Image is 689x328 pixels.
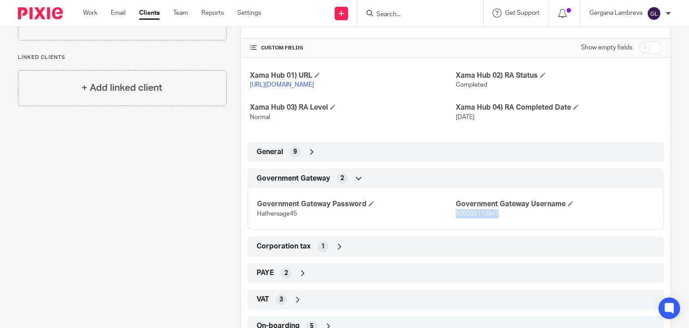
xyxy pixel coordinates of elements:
span: 2 [340,174,344,183]
span: Get Support [505,10,540,16]
label: Show empty fields [581,43,632,52]
h4: + Add linked client [82,81,162,95]
a: Clients [139,9,160,18]
span: Hathersage45 [257,211,297,217]
img: svg%3E [647,6,661,21]
a: Email [111,9,126,18]
span: 9 [293,147,297,156]
h4: Xama Hub 04) RA Completed Date [456,103,662,112]
a: Settings [237,9,261,18]
span: [DATE] [456,114,475,120]
h4: Xama Hub 01) URL [250,71,456,80]
span: 508203113947 [456,211,499,217]
a: Work [83,9,97,18]
span: Completed [456,82,487,88]
h4: Xama Hub 03) RA Level [250,103,456,112]
span: PAYE [257,268,274,278]
span: 1 [321,242,325,251]
span: 2 [284,269,288,278]
span: Normal [250,114,270,120]
a: Reports [201,9,224,18]
h4: Government Gateway Password [257,199,456,209]
p: Gergana Lambreva [589,9,642,18]
h4: Government Gateway Username [456,199,654,209]
a: Team [173,9,188,18]
input: Search [375,11,456,19]
p: Linked clients [18,54,227,61]
span: 3 [279,295,283,304]
h4: CUSTOM FIELDS [250,44,456,52]
span: VAT [257,295,269,304]
img: Pixie [18,7,63,19]
a: [URL][DOMAIN_NAME] [250,82,314,88]
span: Corporation tax [257,242,311,251]
h4: Xama Hub 02) RA Status [456,71,662,80]
span: General [257,147,283,157]
span: Government Gateway [257,174,330,183]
